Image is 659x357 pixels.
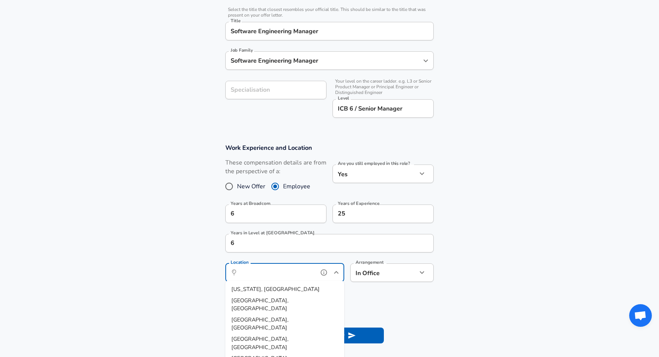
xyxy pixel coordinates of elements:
[338,161,410,166] label: Are you still employed in this role?
[231,315,288,331] span: [GEOGRAPHIC_DATA], [GEOGRAPHIC_DATA]
[231,231,315,235] label: Years in Level at [GEOGRAPHIC_DATA]
[225,7,434,18] span: Select the title that closest resembles your official title. This should be similar to the title ...
[333,205,417,223] input: 7
[231,260,248,265] label: Location
[225,143,434,152] h3: Work Experience and Location
[225,205,310,223] input: 0
[225,234,417,252] input: 1
[629,304,652,327] div: Open chat
[225,158,326,176] label: These compensation details are from the perspective of a:
[283,182,310,191] span: Employee
[318,267,329,278] button: help
[231,296,288,312] span: [GEOGRAPHIC_DATA], [GEOGRAPHIC_DATA]
[420,55,431,66] button: Open
[231,18,240,23] label: Title
[338,201,379,206] label: Years of Experience
[338,96,349,100] label: Level
[333,165,417,183] div: Yes
[237,182,265,191] span: New Offer
[231,335,288,351] span: [GEOGRAPHIC_DATA], [GEOGRAPHIC_DATA]
[356,260,383,265] label: Arrangement
[229,25,430,37] input: Software Engineer
[231,285,320,293] span: [US_STATE], [GEOGRAPHIC_DATA]
[336,103,430,114] input: L3
[225,81,326,99] input: Specialisation
[231,48,253,52] label: Job Family
[350,263,406,282] div: In Office
[229,55,419,66] input: Software Engineer
[231,201,270,206] label: Years at Broadcom
[333,78,434,95] span: Your level on the career ladder. e.g. L3 or Senior Product Manager or Principal Engineer or Disti...
[331,267,342,278] button: Close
